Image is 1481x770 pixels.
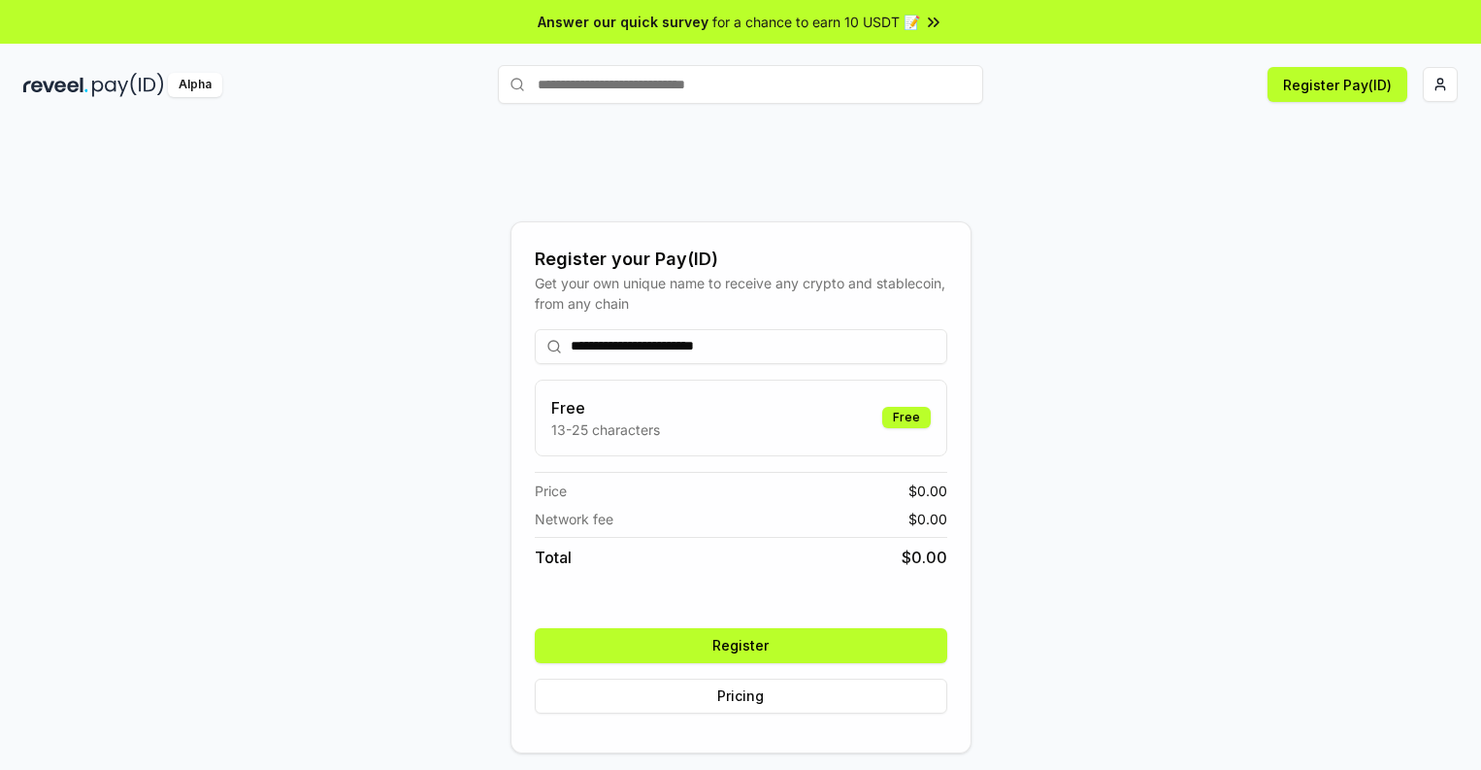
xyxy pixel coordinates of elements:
[538,12,708,32] span: Answer our quick survey
[712,12,920,32] span: for a chance to earn 10 USDT 📝
[168,73,222,97] div: Alpha
[535,273,947,314] div: Get your own unique name to receive any crypto and stablecoin, from any chain
[92,73,164,97] img: pay_id
[902,546,947,569] span: $ 0.00
[882,407,931,428] div: Free
[535,628,947,663] button: Register
[535,546,572,569] span: Total
[535,481,567,501] span: Price
[551,396,660,419] h3: Free
[1267,67,1407,102] button: Register Pay(ID)
[535,679,947,714] button: Pricing
[535,246,947,273] div: Register your Pay(ID)
[535,509,613,529] span: Network fee
[23,73,88,97] img: reveel_dark
[908,481,947,501] span: $ 0.00
[551,419,660,440] p: 13-25 characters
[908,509,947,529] span: $ 0.00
